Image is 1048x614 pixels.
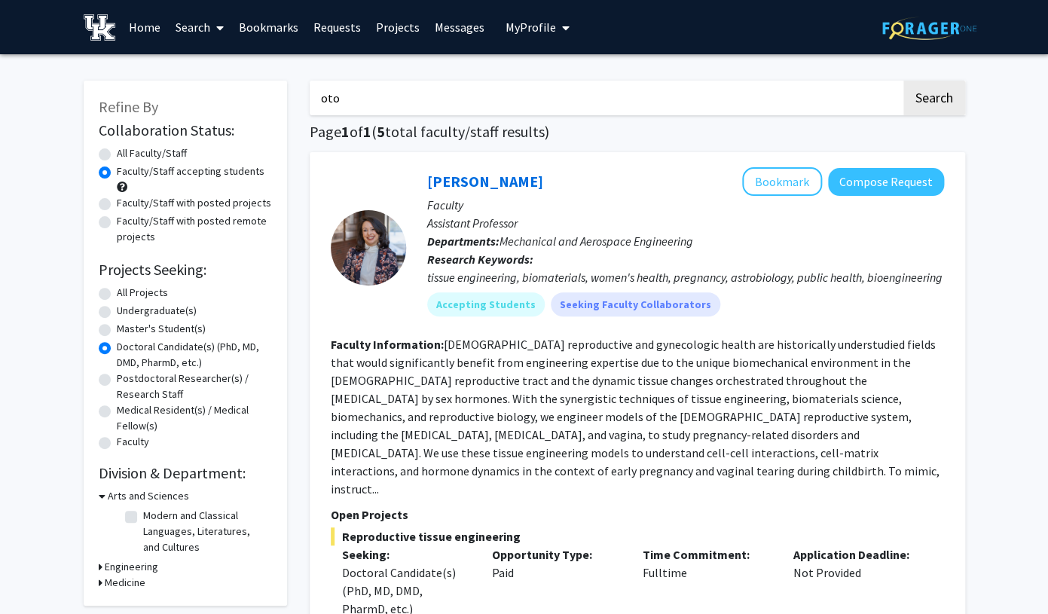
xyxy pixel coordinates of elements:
[306,1,368,53] a: Requests
[99,464,272,482] h2: Division & Department:
[11,546,64,603] iframe: Chat
[99,261,272,279] h2: Projects Seeking:
[117,339,272,371] label: Doctoral Candidate(s) (PhD, MD, DMD, PharmD, etc.)
[117,402,272,434] label: Medical Resident(s) / Medical Fellow(s)
[117,213,272,245] label: Faculty/Staff with posted remote projects
[99,97,158,116] span: Refine By
[903,81,965,115] button: Search
[368,1,427,53] a: Projects
[643,545,771,564] p: Time Commitment:
[117,371,272,402] label: Postdoctoral Researcher(s) / Research Staff
[427,172,543,191] a: [PERSON_NAME]
[99,121,272,139] h2: Collaboration Status:
[117,303,197,319] label: Undergraduate(s)
[427,214,944,232] p: Assistant Professor
[105,575,145,591] h3: Medicine
[231,1,306,53] a: Bookmarks
[117,145,187,161] label: All Faculty/Staff
[377,122,385,141] span: 5
[331,506,944,524] p: Open Projects
[500,234,693,249] span: Mechanical and Aerospace Engineering
[121,1,168,53] a: Home
[342,545,470,564] p: Seeking:
[117,321,206,337] label: Master's Student(s)
[828,168,944,196] button: Compose Request to Samantha Zambuto
[793,545,921,564] p: Application Deadline:
[108,488,189,504] h3: Arts and Sciences
[117,434,149,450] label: Faculty
[363,122,371,141] span: 1
[84,14,116,41] img: University of Kentucky Logo
[310,123,965,141] h1: Page of ( total faculty/staff results)
[427,234,500,249] b: Departments:
[492,545,620,564] p: Opportunity Type:
[331,527,944,545] span: Reproductive tissue engineering
[506,20,556,35] span: My Profile
[310,81,901,115] input: Search Keywords
[551,292,720,316] mat-chip: Seeking Faculty Collaborators
[117,195,271,211] label: Faculty/Staff with posted projects
[331,337,940,496] fg-read-more: [DEMOGRAPHIC_DATA] reproductive and gynecologic health are historically understudied fields that ...
[427,1,492,53] a: Messages
[427,268,944,286] div: tissue engineering, biomaterials, women's health, pregnancy, astrobiology, public health, bioengi...
[742,167,822,196] button: Add Samantha Zambuto to Bookmarks
[168,1,231,53] a: Search
[143,508,268,555] label: Modern and Classical Languages, Literatures, and Cultures
[331,337,444,352] b: Faculty Information:
[882,17,976,40] img: ForagerOne Logo
[427,196,944,214] p: Faculty
[117,285,168,301] label: All Projects
[341,122,350,141] span: 1
[105,559,158,575] h3: Engineering
[117,163,264,179] label: Faculty/Staff accepting students
[427,252,533,267] b: Research Keywords:
[427,292,545,316] mat-chip: Accepting Students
